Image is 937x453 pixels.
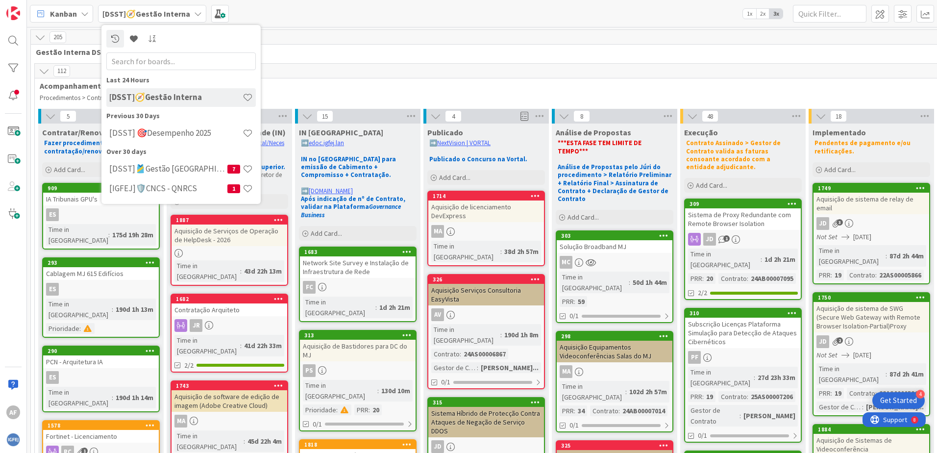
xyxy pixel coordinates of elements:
[313,419,322,429] span: 0/1
[461,349,508,359] div: 24AS00006867
[46,283,59,296] div: ES
[48,259,159,266] div: 293
[428,407,544,437] div: Sistema Híbrido de Protecção Contra Ataques de Negação de Serviço DDOS
[109,128,243,138] h4: [DSST] 🎯Desempenho 2025
[46,208,59,221] div: ES
[303,404,336,415] div: Prioridade
[704,391,715,402] div: 19
[556,127,631,137] span: Análise de Propostas
[853,232,871,242] span: [DATE]
[832,388,844,399] div: 19
[561,232,672,239] div: 303
[172,415,287,428] div: MA
[299,127,383,137] span: IN Aprovada
[106,75,256,85] div: Last 24 Hours
[300,340,416,361] div: Aquisição de Bastidores para DC do MJ
[557,332,672,362] div: 298Aquisição Equipamentos Videoconferências Salas do MJ
[702,273,704,284] span: :
[176,296,287,302] div: 1682
[43,430,159,443] div: Fortinet - Licenciamento
[428,225,544,238] div: MA
[618,405,620,416] span: :
[433,276,544,283] div: 326
[569,420,579,430] span: 0/1
[814,193,929,214] div: Aquisição de sistema de relay de email
[172,216,287,225] div: 1887
[172,381,287,412] div: 1743Aquisição de software de edição de imagem (Adobe Creative Cloud)
[309,187,353,195] a: [DOMAIN_NAME]
[696,181,727,190] span: Add Card...
[627,386,669,397] div: 102d 2h 57m
[830,110,847,122] span: 18
[569,311,579,321] span: 0/1
[244,436,245,447] span: :
[813,183,930,284] a: 1749Aquisição de sistema de relay de emailJDNot Set[DATE]Time in [GEOGRAPHIC_DATA]:87d 2h 44mPRR:...
[304,249,416,255] div: 1683
[106,52,256,70] input: Search for boards...
[171,215,288,286] a: 1887Aquisição de Serviços de Operação de HelpDesk - 2026Time in [GEOGRAPHIC_DATA]:43d 22h 13m
[428,284,544,305] div: Aquisição Serviços Consultoria EasyVista
[439,173,470,182] span: Add Card...
[431,225,444,238] div: MA
[567,213,599,222] span: Add Card...
[575,405,587,416] div: 34
[916,390,925,399] div: 4
[816,232,838,241] i: Not Set
[44,139,119,155] strong: Fazer procedimento de contratação/renovação.
[702,110,718,122] span: 48
[816,335,829,348] div: JD
[369,404,370,415] span: :
[300,331,416,361] div: 313Aquisição de Bastidores para DC do MJ
[756,9,769,19] span: 2x
[557,231,672,253] div: 303Solução Broadband MJ
[427,127,463,137] span: Publicado
[375,302,377,313] span: :
[754,372,755,383] span: :
[740,410,741,421] span: :
[42,183,160,250] a: 909IA Tribunais GPU'sESTime in [GEOGRAPHIC_DATA]:175d 19h 28m
[814,217,929,230] div: JD
[698,430,707,441] span: 0/1
[174,260,240,282] div: Time in [GEOGRAPHIC_DATA]
[747,273,748,284] span: :
[704,273,715,284] div: 20
[877,388,924,399] div: 22AS00005869
[824,165,856,174] span: Add Card...
[48,422,159,429] div: 1578
[688,249,761,270] div: Time in [GEOGRAPHIC_DATA]
[300,331,416,340] div: 313
[690,201,801,207] div: 309
[793,5,866,23] input: Quick Filter...
[245,436,284,447] div: 45d 22h 4m
[43,258,159,280] div: 293Cablagem MJ 615 Edifícios
[43,421,159,430] div: 1578
[6,6,20,20] img: Visit kanbanzone.com
[48,185,159,192] div: 909
[741,410,798,421] div: [PERSON_NAME]
[428,201,544,222] div: Aquisição de licenciamento DevExpress
[43,267,159,280] div: Cablagem MJ 615 Edifícios
[847,388,875,399] div: Contrato
[106,147,256,157] div: Over 30 days
[300,440,416,449] div: 1818
[557,231,672,240] div: 303
[853,350,871,360] span: [DATE]
[620,405,667,416] div: 24AB00007014
[172,381,287,390] div: 1743
[431,241,500,262] div: Time in [GEOGRAPHIC_DATA]
[304,332,416,339] div: 313
[723,235,730,242] span: 1
[875,270,877,280] span: :
[625,386,627,397] span: :
[43,258,159,267] div: 293
[886,251,887,261] span: :
[53,65,70,77] span: 112
[814,139,912,155] strong: Pendentes de pagamento e/ou retificações.
[685,233,801,246] div: JD
[317,110,333,122] span: 15
[21,1,45,13] span: Support
[303,364,316,377] div: PS
[48,348,159,354] div: 290
[300,248,416,278] div: 1683Network Site Survey e Instalação de Infraestrutura de Rede
[886,369,887,379] span: :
